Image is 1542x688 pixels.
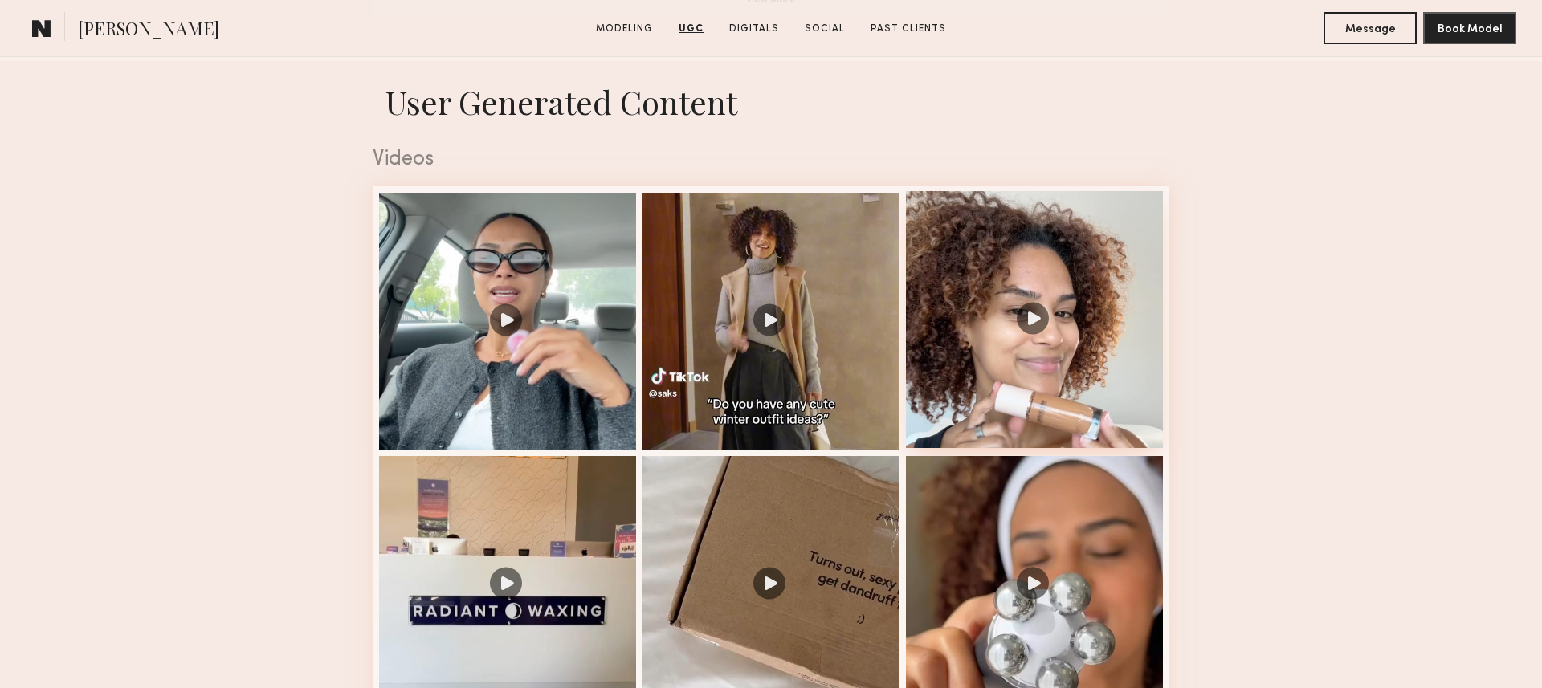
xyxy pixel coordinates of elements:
[589,22,659,36] a: Modeling
[373,149,1169,170] div: Videos
[360,80,1182,123] h1: User Generated Content
[1324,12,1417,44] button: Message
[798,22,851,36] a: Social
[864,22,953,36] a: Past Clients
[672,22,710,36] a: UGC
[723,22,785,36] a: Digitals
[1423,21,1516,35] a: Book Model
[1423,12,1516,44] button: Book Model
[78,16,219,44] span: [PERSON_NAME]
